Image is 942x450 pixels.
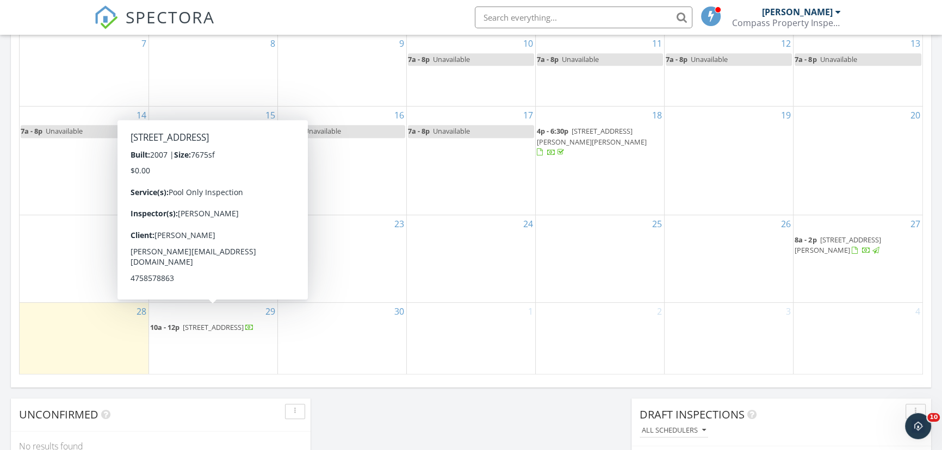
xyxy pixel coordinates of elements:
[795,54,816,64] span: 7a - 8p
[433,54,470,64] span: Unavailable
[562,54,599,64] span: Unavailable
[392,107,406,124] a: Go to September 16, 2025
[537,125,663,159] a: 4p - 6:30p [STREET_ADDRESS][PERSON_NAME][PERSON_NAME]
[150,322,254,332] a: 10a - 12p [STREET_ADDRESS]
[408,126,430,136] span: 7a - 8p
[46,126,83,136] span: Unavailable
[795,235,881,255] a: 8a - 2p [STREET_ADDRESS][PERSON_NAME]
[927,413,940,422] span: 10
[20,302,148,373] td: Go to September 28, 2025
[279,126,301,136] span: 7a - 8p
[526,303,535,320] a: Go to October 1, 2025
[642,427,706,434] div: All schedulers
[908,35,922,52] a: Go to September 13, 2025
[20,215,148,302] td: Go to September 21, 2025
[655,303,664,320] a: Go to October 2, 2025
[795,235,881,255] span: [STREET_ADDRESS][PERSON_NAME]
[263,303,277,320] a: Go to September 29, 2025
[779,215,793,233] a: Go to September 26, 2025
[148,302,277,373] td: Go to September 29, 2025
[665,215,794,302] td: Go to September 26, 2025
[691,54,728,64] span: Unavailable
[406,215,535,302] td: Go to September 24, 2025
[20,107,148,215] td: Go to September 14, 2025
[139,35,148,52] a: Go to September 7, 2025
[908,215,922,233] a: Go to September 27, 2025
[536,215,665,302] td: Go to September 25, 2025
[794,302,922,373] td: Go to October 4, 2025
[94,5,118,29] img: The Best Home Inspection Software - Spectora
[762,7,833,17] div: [PERSON_NAME]
[794,107,922,215] td: Go to September 20, 2025
[406,107,535,215] td: Go to September 17, 2025
[183,322,244,332] span: [STREET_ADDRESS]
[795,234,921,257] a: 8a - 2p [STREET_ADDRESS][PERSON_NAME]
[268,35,277,52] a: Go to September 8, 2025
[913,303,922,320] a: Go to October 4, 2025
[150,126,172,136] span: 7a - 8p
[908,107,922,124] a: Go to September 20, 2025
[795,235,816,245] span: 8a - 2p
[263,107,277,124] a: Go to September 15, 2025
[665,35,794,107] td: Go to September 12, 2025
[475,7,692,28] input: Search everything...
[650,35,664,52] a: Go to September 11, 2025
[784,303,793,320] a: Go to October 3, 2025
[277,302,406,373] td: Go to September 30, 2025
[640,423,708,438] button: All schedulers
[521,107,535,124] a: Go to September 17, 2025
[19,407,98,422] span: Unconfirmed
[794,215,922,302] td: Go to September 27, 2025
[537,54,559,64] span: 7a - 8p
[277,107,406,215] td: Go to September 16, 2025
[94,15,215,37] a: SPECTORA
[779,107,793,124] a: Go to September 19, 2025
[536,35,665,107] td: Go to September 11, 2025
[521,215,535,233] a: Go to September 24, 2025
[521,35,535,52] a: Go to September 10, 2025
[794,35,922,107] td: Go to September 13, 2025
[126,5,215,28] span: SPECTORA
[134,303,148,320] a: Go to September 28, 2025
[650,215,664,233] a: Go to September 25, 2025
[21,126,42,136] span: 7a - 8p
[277,35,406,107] td: Go to September 9, 2025
[392,215,406,233] a: Go to September 23, 2025
[148,107,277,215] td: Go to September 15, 2025
[150,322,179,332] span: 10a - 12p
[148,215,277,302] td: Go to September 22, 2025
[277,215,406,302] td: Go to September 23, 2025
[537,126,647,146] span: [STREET_ADDRESS][PERSON_NAME][PERSON_NAME]
[148,35,277,107] td: Go to September 8, 2025
[134,107,148,124] a: Go to September 14, 2025
[433,126,470,136] span: Unavailable
[905,413,931,439] iframe: Intercom live chat
[392,303,406,320] a: Go to September 30, 2025
[779,35,793,52] a: Go to September 12, 2025
[536,302,665,373] td: Go to October 2, 2025
[537,126,647,157] a: 4p - 6:30p [STREET_ADDRESS][PERSON_NAME][PERSON_NAME]
[536,107,665,215] td: Go to September 18, 2025
[408,54,430,64] span: 7a - 8p
[640,407,745,422] span: Draft Inspections
[406,35,535,107] td: Go to September 10, 2025
[732,17,841,28] div: Compass Property Inspections, LLC
[150,321,276,334] a: 10a - 12p [STREET_ADDRESS]
[134,215,148,233] a: Go to September 21, 2025
[665,107,794,215] td: Go to September 19, 2025
[650,107,664,124] a: Go to September 18, 2025
[20,35,148,107] td: Go to September 7, 2025
[263,215,277,233] a: Go to September 22, 2025
[406,302,535,373] td: Go to October 1, 2025
[304,126,341,136] span: Unavailable
[537,126,568,136] span: 4p - 6:30p
[666,54,687,64] span: 7a - 8p
[820,54,857,64] span: Unavailable
[397,35,406,52] a: Go to September 9, 2025
[175,126,212,136] span: Unavailable
[665,302,794,373] td: Go to October 3, 2025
